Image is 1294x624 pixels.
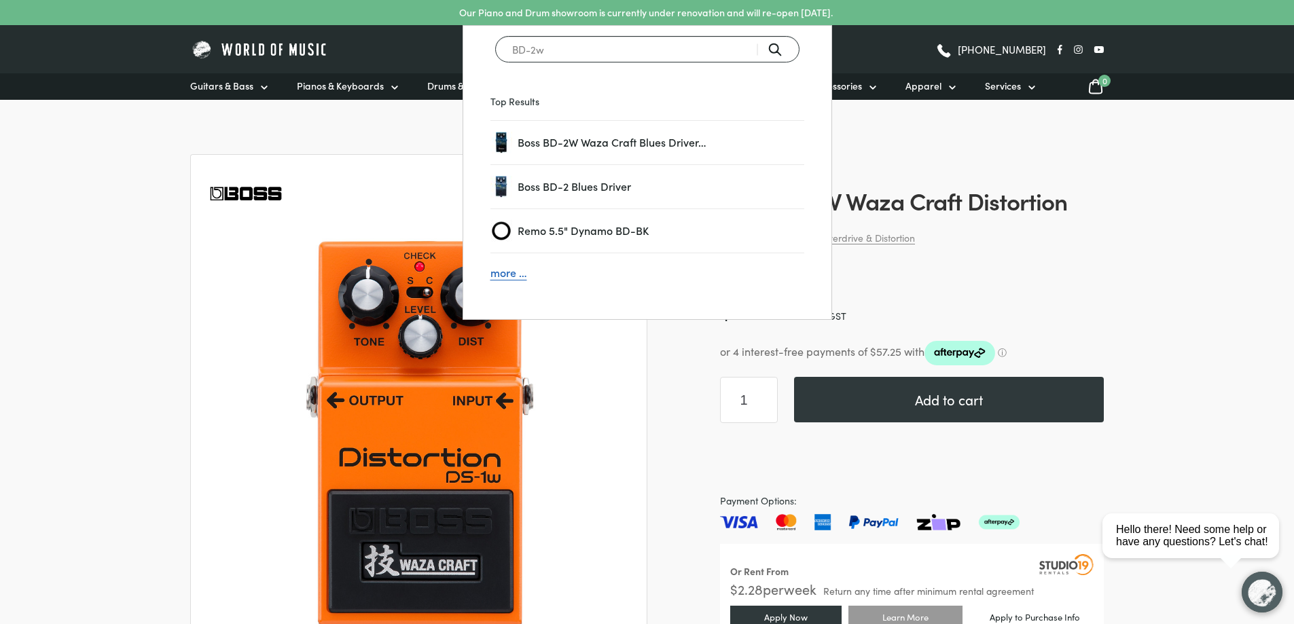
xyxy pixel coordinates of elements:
a: Overdrive & Distortion [821,232,915,244]
span: per week [763,579,816,598]
iframe: PayPal [720,439,1104,477]
button: Add to cart [794,377,1104,422]
span: [PHONE_NUMBER] [958,44,1046,54]
img: Studio19 Rentals [1039,554,1094,574]
span: Payment Options: [720,493,1104,509]
img: World of Music [190,39,329,60]
input: Search for a product ... [495,36,799,62]
a: Boss BD-2W Waza Craft Blues Driver… [518,134,804,151]
span: Apparel [905,79,941,93]
img: Boss BD-2W Waza Craft Blues Driver [490,132,512,153]
iframe: Chat with our support team [1097,475,1294,624]
span: Guitars & Bass [190,79,253,93]
img: Remo 5.5 [490,220,512,242]
div: Or Rent From [730,564,789,579]
span: 0 [1098,75,1111,87]
input: Product quantity [720,377,778,423]
span: Drums & Percussion [427,79,513,93]
p: Our Piano and Drum showroom is currently under renovation and will re-open [DATE]. [459,5,833,20]
a: [PHONE_NUMBER] [935,39,1046,60]
img: Pay with Master card, Visa, American Express and Paypal [720,514,1020,530]
span: Accessories [812,79,862,93]
h1: Boss DS-1W Waza Craft Distortion [720,186,1104,215]
a: Boss BD-2W Waza Craft Blues Driver… [490,132,512,153]
span: Pianos & Keyboards [297,79,384,93]
img: Boss BD-2 Blues Driver [490,176,512,198]
a: more … [490,264,804,282]
a: Boss BD-2 Blues Driver [518,178,804,196]
img: Boss [207,155,285,232]
span: $ 2.28 [730,579,763,598]
span: Services [985,79,1021,93]
a: Remo 5.5" Dynamo BD-BK [518,222,804,240]
span: Return any time after minimum rental agreement [823,586,1034,595]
